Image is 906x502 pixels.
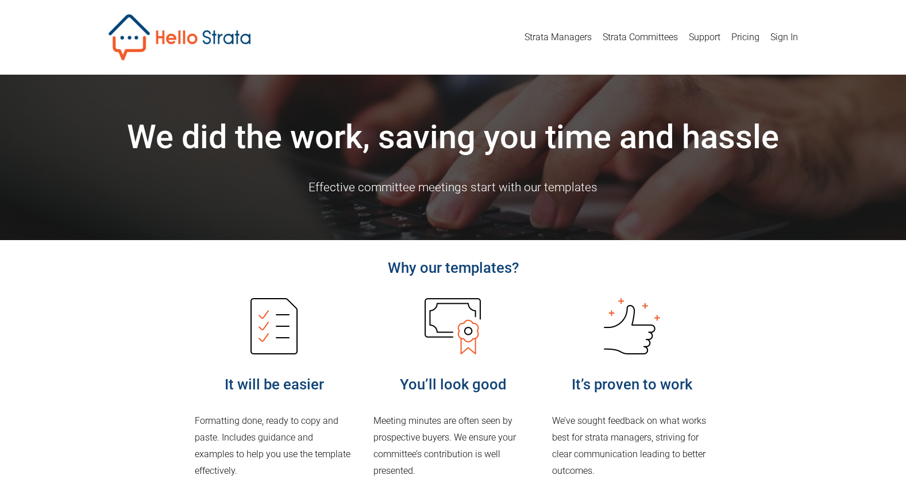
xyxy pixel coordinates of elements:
h4: It’s proven to work [552,374,711,395]
a: Support [689,28,720,47]
img: Hello Strata [109,14,250,60]
p: Formatting done, ready to copy and paste. Includes guidance and examples to help you use the temp... [195,413,354,479]
a: Strata Committees [603,28,678,47]
p: We’ve sought feedback on what works best for strata managers, striving for clear communication le... [552,413,711,479]
h4: It will be easier [195,374,354,395]
h4: You’ll look good [373,374,533,395]
p: Meeting minutes are often seen by prospective buyers. We ensure your committee’s contribution is ... [373,413,533,479]
a: Sign In [770,28,798,47]
h1: We did the work, saving you time and hassle [109,117,798,158]
h4: Why our templates? [195,258,712,278]
p: Effective committee meetings start with our templates [109,177,798,198]
a: Strata Managers [525,28,592,47]
a: Pricing [731,28,760,47]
